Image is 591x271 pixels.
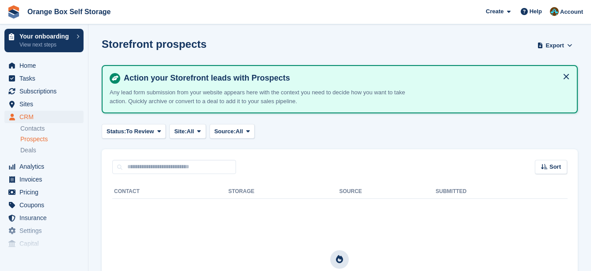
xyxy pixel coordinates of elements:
a: menu [4,225,84,237]
button: Export [535,38,574,53]
span: All [187,127,194,136]
th: Source [339,185,435,199]
img: Mike [550,7,559,16]
span: Coupons [19,199,72,211]
a: Prospects [20,135,84,144]
th: Contact [112,185,228,199]
span: Subscriptions [19,85,72,97]
a: menu [4,98,84,110]
span: Site: [174,127,187,136]
a: menu [4,160,84,173]
span: Create [486,7,503,16]
a: menu [4,186,84,198]
p: Any lead form submission from your website appears here with the context you need to decide how y... [110,88,419,105]
span: Source: [214,127,236,136]
a: menu [4,212,84,224]
span: CRM [19,111,72,123]
a: menu [4,173,84,186]
a: Deals [20,146,84,155]
h1: Storefront prospects [102,38,206,50]
span: All [236,127,243,136]
button: Status: To Review [102,124,166,139]
span: Home [19,59,72,72]
span: Insurance [19,212,72,224]
span: Help [530,7,542,16]
span: Sort [549,163,561,171]
span: Capital [19,237,72,250]
a: menu [4,199,84,211]
span: Settings [19,225,72,237]
a: menu [4,85,84,97]
span: Deals [20,146,36,155]
span: Tasks [19,72,72,85]
a: menu [4,72,84,85]
span: Analytics [19,160,72,173]
span: Invoices [19,173,72,186]
span: To Review [126,127,154,136]
p: Your onboarding [19,33,72,39]
a: Contacts [20,124,84,133]
p: View next steps [19,41,72,49]
th: Submitted [436,185,567,199]
span: Status: [107,127,126,136]
a: Orange Box Self Storage [24,4,114,19]
img: stora-icon-8386f47178a22dfd0bd8f6a31ec36ba5ce8667c1dd55bd0f319d3a0aa187defe.svg [7,5,20,19]
button: Site: All [169,124,206,139]
span: Export [546,41,564,50]
span: Account [560,8,583,16]
th: Storage [228,185,339,199]
a: menu [4,237,84,250]
a: menu [4,59,84,72]
span: Prospects [20,135,48,143]
span: Pricing [19,186,72,198]
a: menu [4,111,84,123]
h4: Action your Storefront leads with Prospects [120,73,570,83]
a: Your onboarding View next steps [4,29,84,52]
button: Source: All [210,124,255,139]
span: Sites [19,98,72,110]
